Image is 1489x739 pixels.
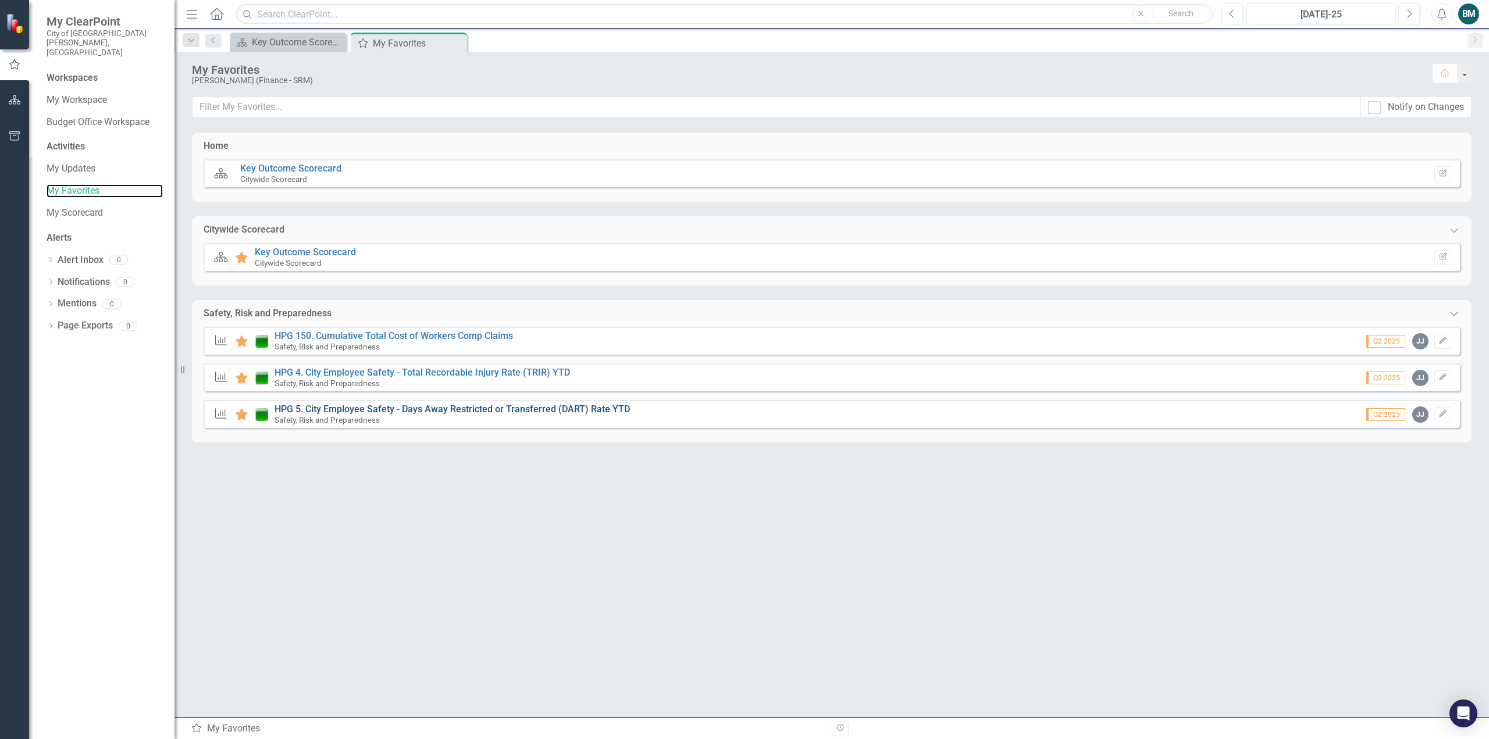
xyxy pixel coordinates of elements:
a: Key Outcome Scorecard [233,35,343,49]
button: BM [1458,3,1479,24]
a: Key Outcome Scorecard [240,163,341,174]
span: Q2 2025 [1366,408,1405,421]
input: Filter My Favorites... [192,97,1361,118]
small: City of [GEOGRAPHIC_DATA][PERSON_NAME], [GEOGRAPHIC_DATA] [47,28,163,57]
a: My Favorites [47,184,163,198]
a: My Updates [47,162,163,176]
small: Citywide Scorecard [255,258,322,267]
a: HPG 4. City Employee Safety - Total Recordable Injury Rate (TRIR) YTD [275,367,570,378]
div: My Favorites [373,36,464,51]
button: Search [1152,6,1210,22]
img: ClearPoint Strategy [6,13,26,34]
a: My Scorecard [47,206,163,220]
div: 0 [116,277,134,287]
a: HPG 5. City Employee Safety - Days Away Restricted or Transferred (DART) Rate YTD [275,404,630,415]
a: Page Exports [58,319,113,333]
a: Budget Office Workspace [47,116,163,129]
span: Q2 2025 [1366,335,1405,348]
small: Safety, Risk and Preparedness [275,415,380,424]
div: JJ [1412,406,1429,423]
small: Citywide Scorecard [240,174,307,184]
a: My Workspace [47,94,163,107]
div: 0 [109,255,128,265]
div: [DATE]-25 [1251,8,1391,22]
div: JJ [1412,333,1429,349]
div: Open Intercom Messenger [1449,699,1477,727]
div: Home [204,140,229,153]
div: JJ [1412,370,1429,386]
img: On Target [255,334,269,348]
a: Mentions [58,297,97,310]
div: [PERSON_NAME] (Finance - SRM) [192,76,1420,85]
div: Safety, Risk and Preparedness [204,307,332,320]
button: [DATE]-25 [1246,3,1395,24]
a: HPG 150. Cumulative Total Cost of Workers Comp Claims [275,330,513,341]
button: Set Home Page [1434,166,1451,181]
div: Citywide Scorecard [204,223,284,237]
img: On Target [255,371,269,385]
div: Notify on Changes [1388,101,1464,114]
small: Safety, Risk and Preparedness [275,379,380,388]
div: 0 [102,299,121,309]
a: Key Outcome Scorecard [255,247,356,258]
span: My ClearPoint [47,15,163,28]
div: Activities [47,140,163,153]
img: On Target [255,408,269,422]
div: 0 [119,321,137,331]
div: My Favorites [191,722,823,736]
small: Safety, Risk and Preparedness [275,342,380,351]
div: Key Outcome Scorecard [252,35,343,49]
a: Notifications [58,276,110,289]
div: My Favorites [192,63,1420,76]
div: Workspaces [47,72,98,85]
input: Search ClearPoint... [236,4,1213,24]
span: Search [1169,9,1194,18]
a: Alert Inbox [58,254,104,267]
div: Alerts [47,231,163,245]
span: Q2 2025 [1366,372,1405,384]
